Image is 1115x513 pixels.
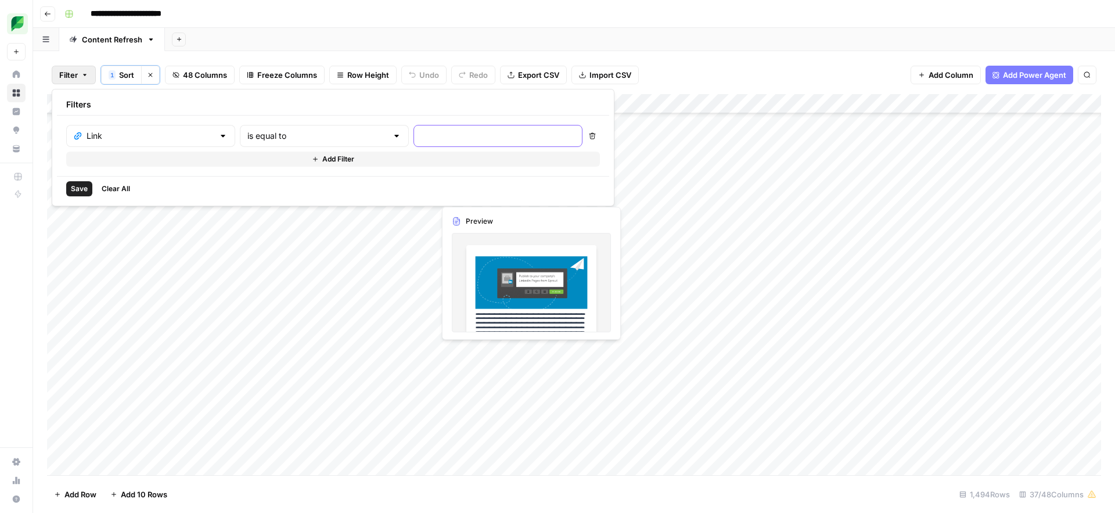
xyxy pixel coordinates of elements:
[7,490,26,508] button: Help + Support
[955,485,1015,504] div: 1,494 Rows
[183,69,227,81] span: 48 Columns
[59,28,165,51] a: Content Refresh
[7,102,26,121] a: Insights
[82,34,142,45] div: Content Refresh
[1003,69,1066,81] span: Add Power Agent
[7,139,26,158] a: Your Data
[257,69,317,81] span: Freeze Columns
[419,69,439,81] span: Undo
[7,84,26,102] a: Browse
[589,69,631,81] span: Import CSV
[121,489,167,500] span: Add 10 Rows
[985,66,1073,84] button: Add Power Agent
[247,130,387,142] input: is equal to
[52,89,614,206] div: Filter
[66,181,92,196] button: Save
[1015,485,1101,504] div: 37/48 Columns
[911,66,981,84] button: Add Column
[71,184,88,194] span: Save
[64,489,96,500] span: Add Row
[451,66,495,84] button: Redo
[7,9,26,38] button: Workspace: SproutSocial
[52,66,96,84] button: Filter
[239,66,325,84] button: Freeze Columns
[518,69,559,81] span: Export CSV
[110,70,114,80] span: 1
[469,69,488,81] span: Redo
[7,13,28,34] img: SproutSocial Logo
[571,66,639,84] button: Import CSV
[59,69,78,81] span: Filter
[329,66,397,84] button: Row Height
[101,66,141,84] button: 1Sort
[7,121,26,139] a: Opportunities
[500,66,567,84] button: Export CSV
[97,181,135,196] button: Clear All
[347,69,389,81] span: Row Height
[109,70,116,80] div: 1
[401,66,447,84] button: Undo
[929,69,973,81] span: Add Column
[103,485,174,504] button: Add 10 Rows
[165,66,235,84] button: 48 Columns
[57,94,609,116] div: Filters
[87,130,214,142] input: Link
[66,152,600,167] button: Add Filter
[47,485,103,504] button: Add Row
[102,184,130,194] span: Clear All
[7,471,26,490] a: Usage
[7,453,26,471] a: Settings
[322,154,354,164] span: Add Filter
[7,65,26,84] a: Home
[119,69,134,81] span: Sort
